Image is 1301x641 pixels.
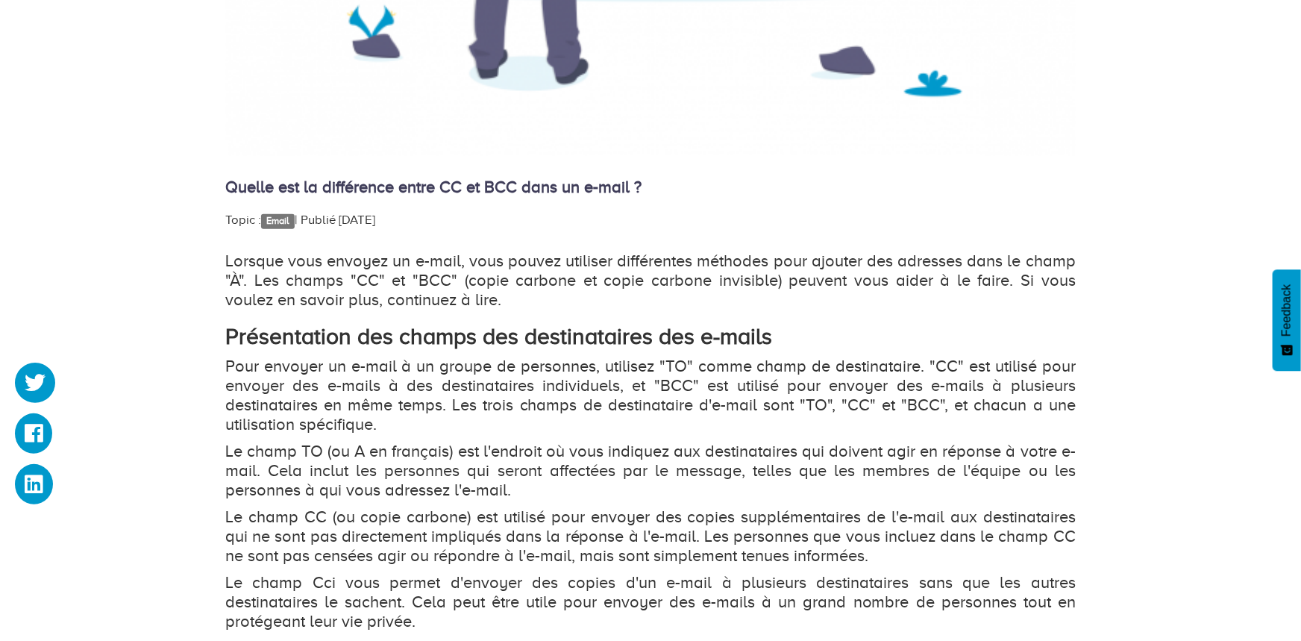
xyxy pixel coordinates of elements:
p: Pour envoyer un e-mail à un groupe de personnes, utilisez "TO" comme champ de destinataire. "CC" ... [225,357,1076,434]
p: Le champ CC (ou copie carbone) est utilisé pour envoyer des copies supplémentaires de l'e-mail au... [225,507,1076,566]
strong: Présentation des champs des destinataires des e-mails [225,324,772,349]
h4: Quelle est la différence entre CC et BCC dans un e-mail ? [225,178,1076,196]
button: Feedback - Afficher l’enquête [1273,269,1301,371]
a: Email [261,214,295,229]
p: Le champ TO (ou A en français) est l'endroit où vous indiquez aux destinataires qui doivent agir ... [225,442,1076,500]
span: Feedback [1280,284,1294,337]
p: Le champ Cci vous permet d'envoyer des copies d'un e-mail à plusieurs destinataires sans que les ... [225,573,1076,631]
span: Topic : | [225,213,298,227]
span: Publié [DATE] [301,213,375,227]
p: Lorsque vous envoyez un e-mail, vous pouvez utiliser différentes méthodes pour ajouter des adress... [225,251,1076,310]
